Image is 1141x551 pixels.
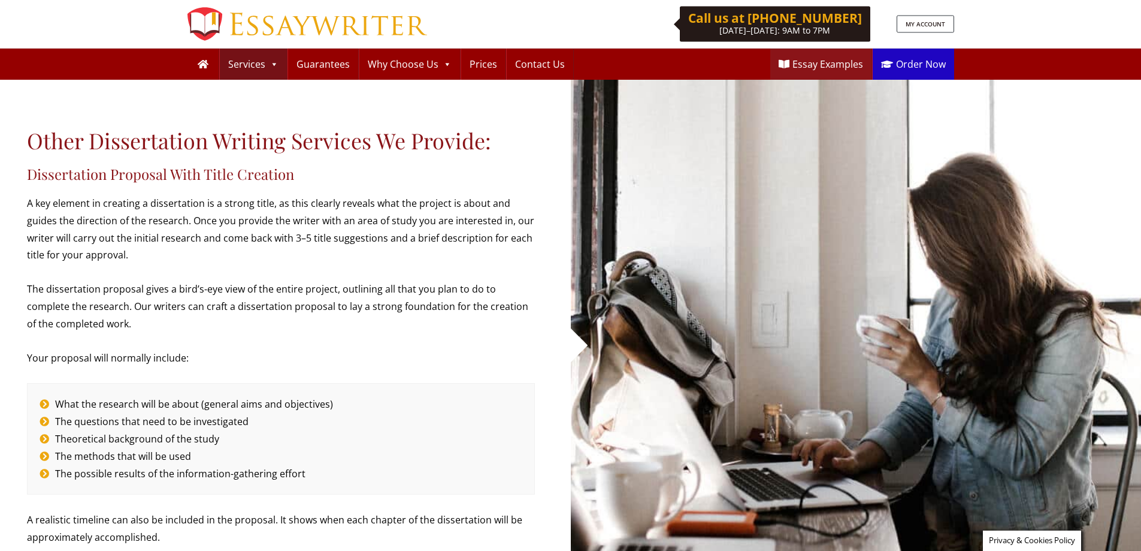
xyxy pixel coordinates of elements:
h1: Other Dissertation Writing Services We Provide: [27,128,535,153]
a: MY ACCOUNT [897,16,954,33]
a: Services [220,49,287,80]
li: The questions that need to be investigated [40,413,522,430]
a: Why Choose Us [359,49,460,80]
a: Contact Us [507,49,573,80]
a: Essay Examples [770,49,871,80]
a: Guarantees [288,49,358,80]
a: Order Now [873,49,954,80]
p: The dissertation proposal gives a bird’s-eye view of the entire project, outlining all that you p... [27,281,535,332]
li: What the research will be about (general aims and objectives) [40,396,522,413]
b: Call us at [PHONE_NUMBER] [688,10,862,26]
a: Prices [461,49,506,80]
span: [DATE]–[DATE]: 9AM to 7PM [719,25,830,36]
li: The methods that will be used [40,448,522,465]
p: Your proposal will normally include: [27,350,535,367]
li: Theoretical background of the study [40,430,522,448]
p: A key element in creating a dissertation is a strong title, as this clearly reveals what the proj... [27,195,535,264]
h2: Dissertation Proposal With Title Creation [27,165,535,183]
span: Privacy & Cookies Policy [989,535,1075,546]
p: A realistic timeline can also be included in the proposal. It shows when each chapter of the diss... [27,511,535,546]
li: The possible results of the information-gathering effort [40,465,522,483]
